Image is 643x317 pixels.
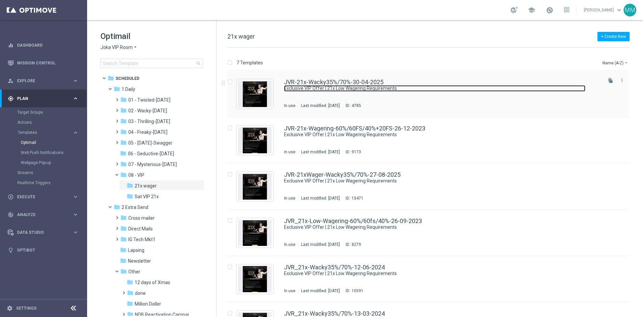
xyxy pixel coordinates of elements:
a: Dashboard [17,36,79,54]
button: Joka VIP Room arrow_drop_down [100,44,138,51]
span: Data Studio [17,230,72,234]
img: 10591.jpeg [238,266,272,292]
i: folder [120,257,127,264]
i: folder [120,139,127,146]
div: Data Studio keyboard_arrow_right [7,230,79,235]
span: 01 - Twisted-Tuesday [128,97,170,103]
a: Exclusive VIP Offer | 21x Low Wagering Requirements [284,178,585,184]
img: 4785.jpeg [238,81,272,107]
i: folder [127,182,133,189]
div: ID: [343,103,361,108]
div: ID: [343,288,363,294]
button: gps_fixed Plan keyboard_arrow_right [7,96,79,101]
a: Web Push Notifications [21,150,70,155]
i: folder [120,236,127,243]
span: Direct Mails [128,226,153,232]
input: Search Template [100,59,203,68]
div: Press SPACE to select this row. [221,71,642,117]
div: Actions [17,117,86,127]
div: Templates [17,127,86,168]
a: Settings [16,306,37,310]
button: Mission Control [7,60,79,66]
a: Target Groups [17,110,70,115]
button: play_circle_outline Execute keyboard_arrow_right [7,194,79,200]
i: folder [127,193,133,200]
i: keyboard_arrow_right [72,129,79,136]
div: Templates [18,130,72,135]
span: 05 - Saturday-Swagger [128,140,172,146]
a: Exclusive VIP Offer | 21x Low Wagering Requirements [284,85,585,92]
span: 03 - Thrilling-Thursday [128,118,170,124]
div: In use [284,288,295,294]
div: Web Push Notifications [21,148,86,158]
button: person_search Explore keyboard_arrow_right [7,78,79,84]
i: track_changes [8,212,14,218]
div: Exclusive VIP Offer | 21x Low Wagering Requirements [284,85,601,92]
div: Last modified: [DATE] [298,103,343,108]
span: 02 - Wacky-Wednesday [128,108,167,114]
span: Analyze [17,213,72,217]
div: ID: [343,196,363,201]
span: Execute [17,195,72,199]
h1: Optimail [100,31,203,42]
i: file_copy [608,78,613,83]
button: lightbulb Optibot [7,248,79,253]
i: folder [120,247,127,253]
div: Mission Control [8,54,79,72]
i: keyboard_arrow_right [72,95,79,102]
span: Newsletter [128,258,151,264]
button: track_changes Analyze keyboard_arrow_right [7,212,79,217]
i: keyboard_arrow_right [72,77,79,84]
i: folder [120,225,127,232]
i: folder [127,289,134,296]
i: folder [114,204,120,210]
div: 9173 [352,149,361,155]
a: Actions [17,120,70,125]
i: folder [108,75,114,82]
i: play_circle_outline [8,194,14,200]
a: JVR_21x-Wacky35%/70%-13-03-2024 [284,311,385,317]
i: keyboard_arrow_right [72,229,79,235]
div: In use [284,103,295,108]
p: 7 Templates [236,60,263,66]
i: folder [120,214,127,221]
i: folder [120,150,127,157]
span: Lapsing [128,247,144,253]
i: folder [120,171,127,178]
i: folder [120,161,127,167]
div: Target Groups [17,107,86,117]
a: Streams [17,170,70,175]
span: Plan [17,97,72,101]
span: 04 - Freaky-Friday [128,129,167,135]
div: Press SPACE to select this row. [221,210,642,256]
a: Realtime Triggers [17,180,70,186]
div: 8279 [352,242,361,247]
div: equalizer Dashboard [7,43,79,48]
div: Templates keyboard_arrow_right [17,130,79,135]
span: Sat VIP 21x [135,194,159,200]
span: Cross mailer [128,215,155,221]
span: 21x wager [135,183,157,189]
div: 15471 [352,196,363,201]
i: person_search [8,78,14,84]
div: Exclusive VIP Offer | 21x Low Wagering Requirements [284,270,601,277]
a: [PERSON_NAME]keyboard_arrow_down [583,5,624,15]
div: MM [624,4,636,16]
a: JVR-21x-Wagering-60%/60FS/40%+20FS-26-12-2023 [284,125,425,131]
div: 4785 [352,103,361,108]
i: keyboard_arrow_right [72,194,79,200]
a: JVR-21xWager-Wacky35%/70%-27-08-2025 [284,172,401,178]
span: 21x wager [227,33,255,40]
span: done [135,290,146,296]
span: Scheduled [116,75,139,82]
div: Exclusive VIP Offer | 21x Low Wagering Requirements [284,178,601,184]
button: Name (A-Z)arrow_drop_down [602,59,630,67]
span: Explore [17,79,72,83]
img: 15471.jpeg [238,173,272,200]
span: 08 - VIP [128,172,144,178]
